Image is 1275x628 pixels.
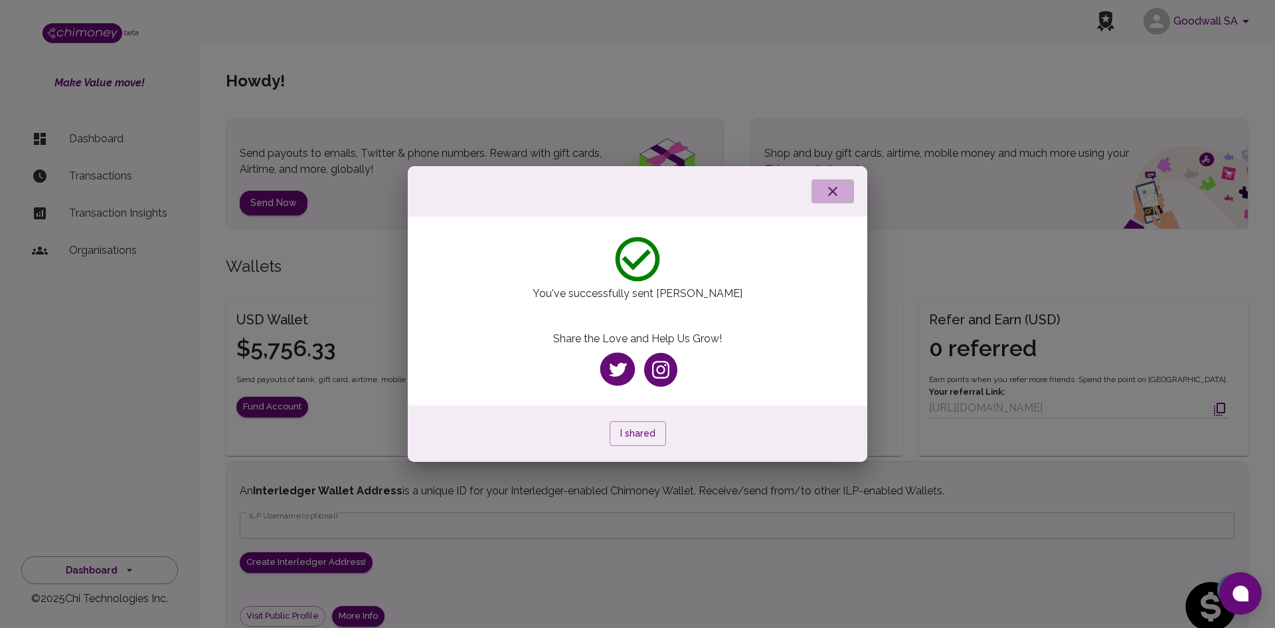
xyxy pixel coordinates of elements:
div: Share the Love and Help Us Grow! [424,315,851,392]
button: I shared [610,421,666,446]
p: You've successfully sent [PERSON_NAME] [408,286,867,302]
img: instagram [644,353,677,387]
img: twitter [598,350,637,389]
button: Open chat window [1219,572,1262,615]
